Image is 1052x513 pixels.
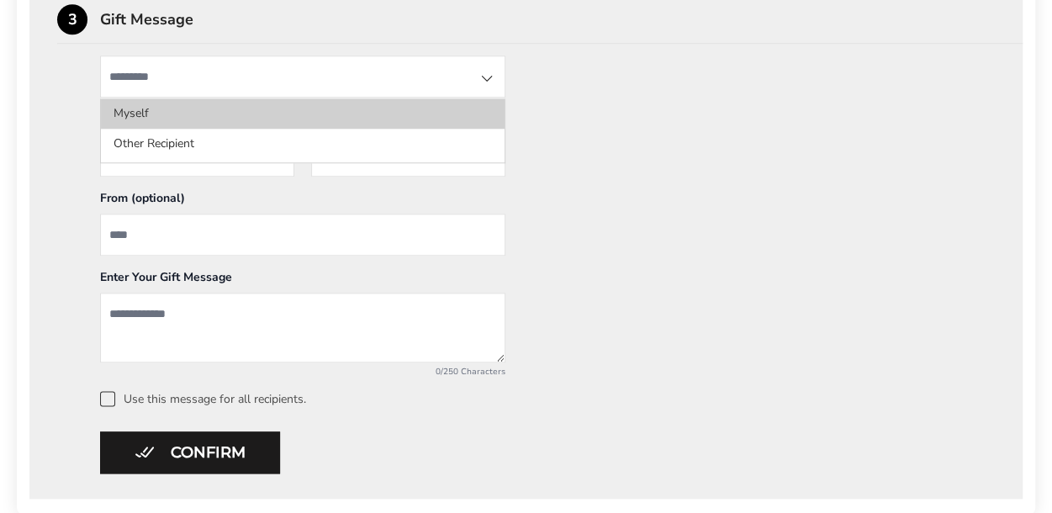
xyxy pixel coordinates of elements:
div: Gift Message [100,12,1023,27]
div: 3 [57,4,87,34]
textarea: Add a message [100,293,505,362]
div: 0/250 Characters [100,366,505,378]
label: Use this message for all recipients. [100,391,995,406]
button: Confirm button [100,431,280,473]
input: From [100,214,505,256]
li: Myself [101,98,505,129]
div: Enter Your Gift Message [100,269,505,293]
div: From (optional) [100,190,505,214]
li: Other Recipient [101,129,505,159]
input: State [100,56,505,98]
